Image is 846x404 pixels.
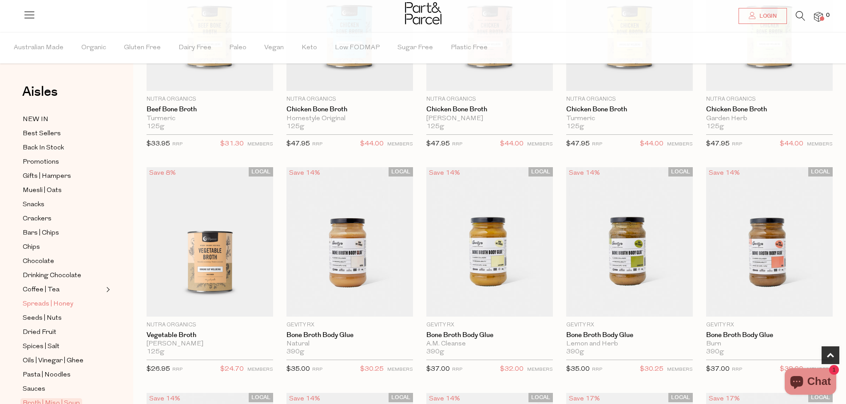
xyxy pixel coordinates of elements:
[592,367,602,372] small: RRP
[220,138,244,150] span: $31.30
[286,321,413,329] p: Gevity RX
[706,348,724,356] span: 390g
[397,32,433,63] span: Sugar Free
[23,227,103,239] a: Bars | Chips
[23,384,103,395] a: Sauces
[147,321,273,329] p: Nutra Organics
[286,167,323,179] div: Save 14%
[566,123,584,131] span: 125g
[23,285,60,295] span: Coffee | Tea
[426,123,444,131] span: 125g
[360,138,384,150] span: $44.00
[23,327,103,338] a: Dried Fruit
[23,341,60,352] span: Spices | Salt
[23,242,40,253] span: Chips
[23,171,103,182] a: Gifts | Hampers
[566,95,693,103] p: Nutra Organics
[147,366,170,373] span: $26.95
[22,82,58,102] span: Aisles
[147,340,273,348] div: [PERSON_NAME]
[23,313,62,324] span: Seeds | Nuts
[147,95,273,103] p: Nutra Organics
[23,370,71,380] span: Pasta | Noodles
[23,171,71,182] span: Gifts | Hampers
[706,321,833,329] p: Gevity RX
[426,340,553,348] div: A.M. Cleanse
[426,115,553,123] div: [PERSON_NAME]
[23,369,103,380] a: Pasta | Noodles
[706,141,730,147] span: $47.95
[23,142,103,153] a: Back In Stock
[566,115,693,123] div: Turmeric
[147,331,273,339] a: Vegetable Broth
[782,368,839,397] inbox-online-store-chat: Shopify online store chat
[249,167,273,177] span: LOCAL
[426,321,553,329] p: Gevity RX
[566,366,590,373] span: $35.00
[640,138,663,150] span: $44.00
[23,114,103,125] a: NEW IN
[23,199,103,210] a: Snacks
[566,321,693,329] p: Gevity RX
[706,167,743,179] div: Save 14%
[264,32,284,63] span: Vegan
[23,157,59,168] span: Promotions
[23,185,62,196] span: Muesli | Oats
[147,115,273,123] div: Turmeric
[757,12,777,20] span: Login
[286,141,310,147] span: $47.95
[147,123,164,131] span: 125g
[451,32,488,63] span: Plastic Free
[426,167,463,179] div: Save 14%
[732,367,742,372] small: RRP
[667,142,693,147] small: MEMBERS
[22,85,58,107] a: Aisles
[286,340,413,348] div: Natural
[335,32,380,63] span: Low FODMAP
[566,331,693,339] a: Bone Broth Body Glue
[23,157,103,168] a: Promotions
[23,242,103,253] a: Chips
[23,228,59,239] span: Bars | Chips
[807,367,833,372] small: MEMBERS
[23,341,103,352] a: Spices | Salt
[14,32,64,63] span: Australian Made
[23,355,103,366] a: Oils | Vinegar | Ghee
[23,384,45,395] span: Sauces
[23,128,103,139] a: Best Sellers
[706,95,833,103] p: Nutra Organics
[220,364,244,375] span: $24.70
[249,393,273,402] span: LOCAL
[387,367,413,372] small: MEMBERS
[706,366,730,373] span: $37.00
[23,284,103,295] a: Coffee | Tea
[566,167,603,179] div: Save 14%
[286,106,413,114] a: Chicken Bone Broth
[172,367,183,372] small: RRP
[706,123,724,131] span: 125g
[389,167,413,177] span: LOCAL
[23,213,103,224] a: Crackers
[172,142,183,147] small: RRP
[780,364,803,375] span: $32.00
[807,142,833,147] small: MEMBERS
[452,142,462,147] small: RRP
[706,340,833,348] div: Burn
[405,2,441,24] img: Part&Parcel
[566,167,693,316] img: Bone Broth Body Glue
[23,214,52,224] span: Crackers
[706,106,833,114] a: Chicken Bone Broth
[528,393,553,402] span: LOCAL
[286,123,304,131] span: 125g
[286,95,413,103] p: Nutra Organics
[426,141,450,147] span: $47.95
[426,366,450,373] span: $37.00
[312,367,322,372] small: RRP
[528,167,553,177] span: LOCAL
[23,114,48,125] span: NEW IN
[23,299,73,310] span: Spreads | Honey
[824,12,832,20] span: 0
[566,348,584,356] span: 390g
[667,367,693,372] small: MEMBERS
[426,167,553,316] img: Bone Broth Body Glue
